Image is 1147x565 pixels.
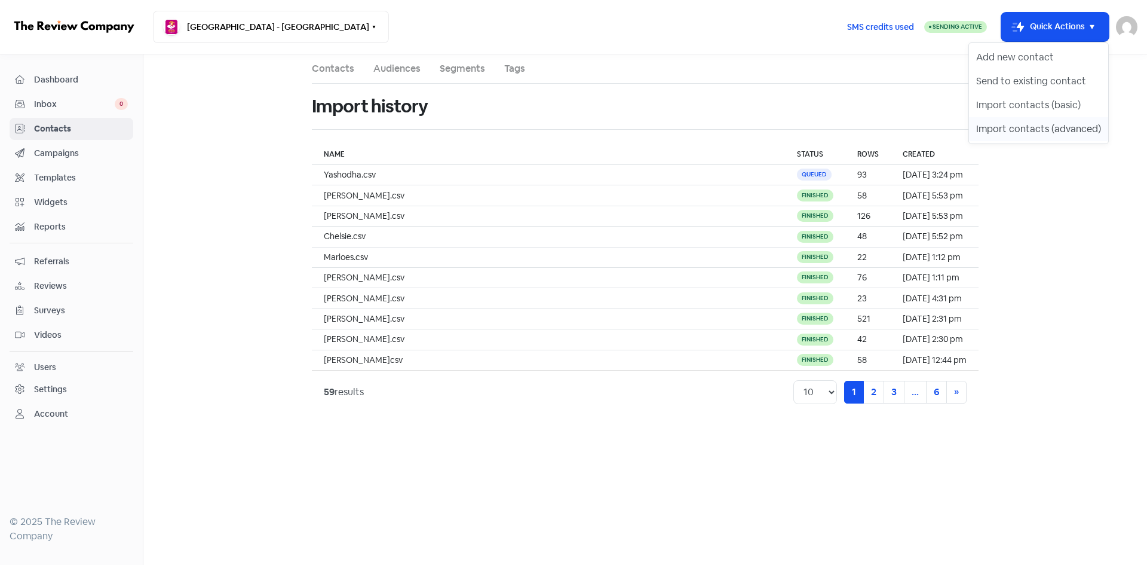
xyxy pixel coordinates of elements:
[10,69,133,91] a: Dashboard
[845,267,891,288] td: 76
[891,350,979,370] td: [DATE] 12:44 pm
[34,172,128,184] span: Templates
[312,309,785,329] td: [PERSON_NAME].csv
[845,144,891,165] th: Rows
[946,381,967,404] a: Next
[34,221,128,233] span: Reports
[10,300,133,322] a: Surveys
[504,62,525,76] a: Tags
[34,74,128,86] span: Dashboard
[312,227,785,247] td: Chelsie.csv
[10,515,133,543] div: © 2025 The Review Company
[845,329,891,350] td: 42
[845,350,891,370] td: 58
[837,20,924,32] a: SMS credits used
[153,11,389,43] button: [GEOGRAPHIC_DATA] - [GEOGRAPHIC_DATA]
[797,334,833,346] div: Finished
[933,23,982,30] span: Sending Active
[10,403,133,425] a: Account
[845,288,891,309] td: 23
[312,247,785,267] td: Marloes.csv
[797,313,833,325] div: Finished
[847,21,914,33] span: SMS credits used
[891,329,979,350] td: [DATE] 2:30 pm
[34,304,128,317] span: Surveys
[1116,16,1137,38] img: User
[34,123,128,135] span: Contacts
[324,386,335,398] strong: 59
[34,280,128,292] span: Reviews
[10,93,133,115] a: Inbox 0
[34,329,128,341] span: Videos
[312,350,785,370] td: [PERSON_NAME]csv
[34,361,56,374] div: Users
[312,87,428,126] h1: Import history
[891,185,979,206] td: [DATE] 5:53 pm
[891,144,979,165] th: Created
[891,288,979,309] td: [DATE] 4:31 pm
[34,383,67,396] div: Settings
[34,255,128,268] span: Referrals
[863,381,884,404] a: 2
[844,381,864,404] a: 1
[34,196,128,209] span: Widgets
[324,385,364,399] div: results
[10,167,133,189] a: Templates
[115,98,128,110] span: 0
[891,165,979,185] td: [DATE] 3:24 pm
[1001,13,1109,41] button: Quick Actions
[969,45,1108,69] button: Add new contact
[845,185,891,206] td: 58
[797,271,833,283] div: Finished
[797,292,833,304] div: Finished
[797,251,833,263] div: Finished
[440,62,485,76] a: Segments
[312,165,785,185] td: Yashodha.csv
[312,62,354,76] a: Contacts
[34,408,68,420] div: Account
[891,247,979,267] td: [DATE] 1:12 pm
[10,251,133,273] a: Referrals
[891,227,979,247] td: [DATE] 5:52 pm
[34,98,115,111] span: Inbox
[10,216,133,238] a: Reports
[797,231,833,243] div: Finished
[926,381,947,404] a: 6
[969,93,1108,117] button: Import contacts (basic)
[34,147,128,160] span: Campaigns
[797,354,833,366] div: Finished
[797,210,833,222] div: Finished
[10,378,133,401] a: Settings
[954,386,959,398] span: »
[312,185,785,206] td: [PERSON_NAME].csv
[969,117,1108,141] button: Import contacts (advanced)
[891,309,979,329] td: [DATE] 2:31 pm
[845,165,891,185] td: 93
[904,381,927,404] a: ...
[785,144,845,165] th: Status
[10,324,133,346] a: Videos
[891,206,979,226] td: [DATE] 5:53 pm
[312,267,785,288] td: [PERSON_NAME].csv
[312,144,785,165] th: Name
[10,142,133,164] a: Campaigns
[312,288,785,309] td: [PERSON_NAME].csv
[10,191,133,213] a: Widgets
[845,227,891,247] td: 48
[10,356,133,378] a: Users
[10,275,133,297] a: Reviews
[891,267,979,288] td: [DATE] 1:11 pm
[312,329,785,350] td: [PERSON_NAME].csv
[969,69,1108,93] button: Send to existing contact
[797,169,832,181] div: Queued
[373,62,421,76] a: Audiences
[10,118,133,140] a: Contacts
[797,190,833,201] div: Finished
[924,20,987,34] a: Sending Active
[312,206,785,226] td: [PERSON_NAME].csv
[845,309,891,329] td: 521
[845,247,891,267] td: 22
[884,381,904,404] a: 3
[845,206,891,226] td: 126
